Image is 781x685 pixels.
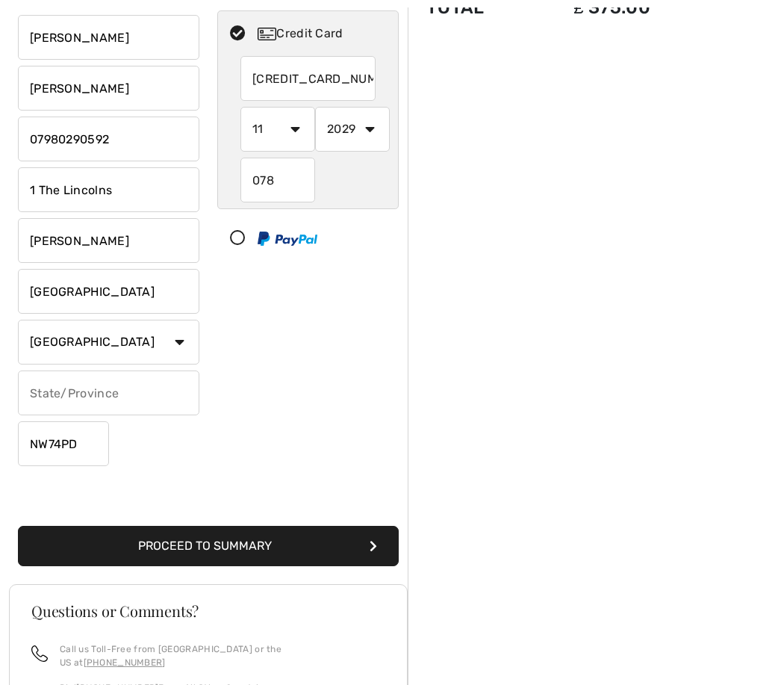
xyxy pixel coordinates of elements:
[18,218,199,263] input: Address line 2
[18,421,109,466] input: Zip/Postal Code
[18,66,199,111] input: Last name
[84,657,166,668] a: [PHONE_NUMBER]
[18,117,199,161] input: Mobile
[258,232,317,246] img: PayPal
[60,642,385,669] p: Call us Toll-Free from [GEOGRAPHIC_DATA] or the US at
[31,604,385,619] h3: Questions or Comments?
[18,269,199,314] input: City
[240,158,315,202] input: CVD
[18,167,199,212] input: Address line 1
[31,645,48,662] img: call
[18,371,199,415] input: State/Province
[18,526,399,566] button: Proceed to Summary
[258,25,388,43] div: Credit Card
[240,56,376,101] input: Card number
[258,28,276,40] img: Credit Card
[18,15,199,60] input: First name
